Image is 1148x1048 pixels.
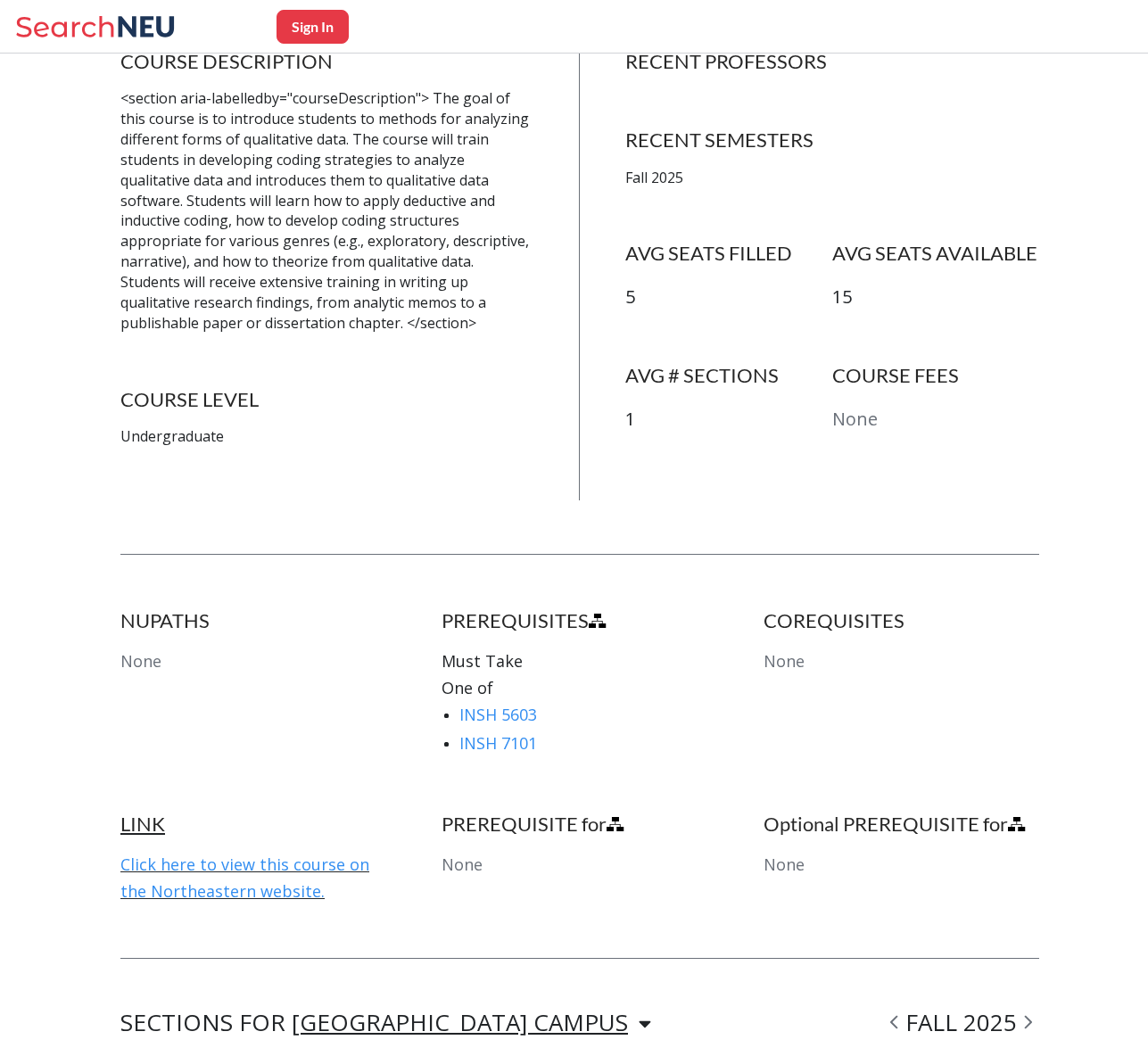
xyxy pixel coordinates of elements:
[292,1012,628,1032] div: [GEOGRAPHIC_DATA] CAMPUS
[764,854,805,875] span: None
[120,650,161,672] span: None
[120,426,533,447] p: Undergraduate
[764,650,805,672] span: None
[625,128,1038,153] h4: RECENT SEMESTERS
[832,363,1039,388] h4: COURSE FEES
[625,168,1038,188] p: Fall 2025
[120,608,396,633] h4: NUPATHS
[832,407,1039,433] p: None
[120,49,533,74] h4: COURSE DESCRIPTION
[459,704,537,725] a: INSH 5603
[625,241,832,266] h4: AVG SEATS FILLED
[625,285,832,310] p: 5
[764,812,1039,837] h4: Optional PREREQUISITE for
[442,677,493,698] span: One of
[277,10,349,44] button: Sign In
[442,812,717,837] h4: PREREQUISITE for
[832,285,1039,310] p: 15
[120,812,396,837] h4: LINK
[625,407,832,433] p: 1
[442,650,523,672] span: Must Take
[120,88,533,333] p: <section aria-labelledby="courseDescription"> The goal of this course is to introduce students to...
[625,49,1038,74] h4: RECENT PROFESSORS
[442,608,717,633] h4: PREREQUISITES
[459,732,537,754] a: INSH 7101
[883,1012,1039,1034] div: FALL 2025
[120,1012,651,1034] div: SECTIONS FOR
[120,854,369,902] a: Click here to view this course on the Northeastern website.
[625,363,832,388] h4: AVG # SECTIONS
[120,387,533,412] h4: COURSE LEVEL
[442,854,483,875] span: None
[764,608,1039,633] h4: COREQUISITES
[832,241,1039,266] h4: AVG SEATS AVAILABLE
